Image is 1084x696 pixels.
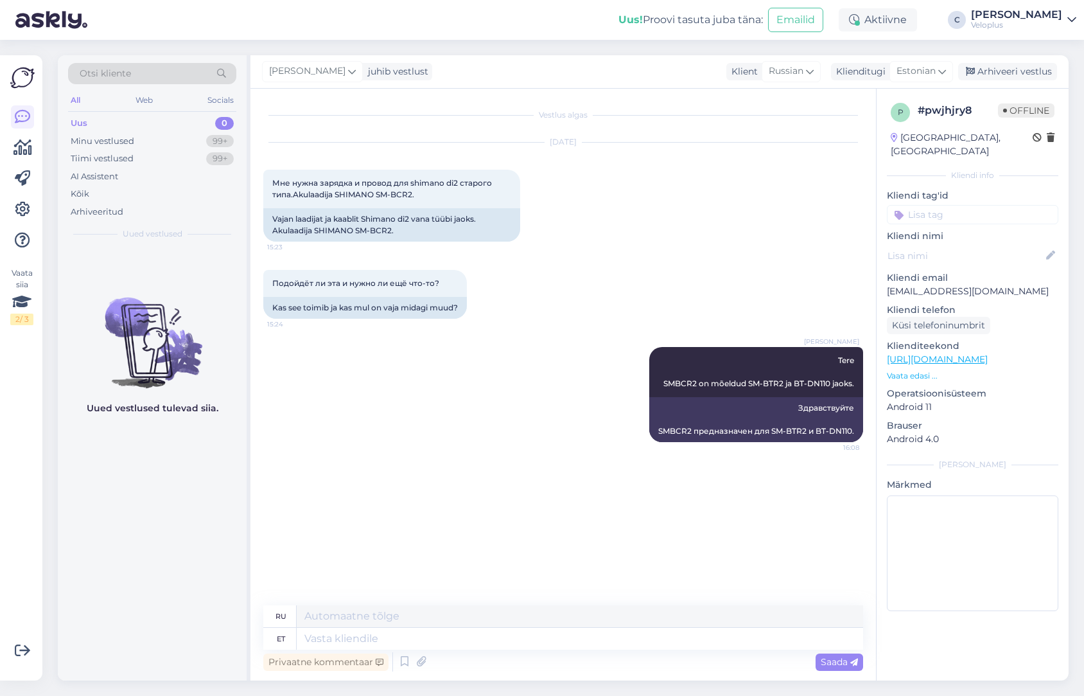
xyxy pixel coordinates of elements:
p: Kliendi telefon [887,303,1058,317]
span: Saada [821,656,858,668]
span: [PERSON_NAME] [804,337,859,346]
div: Web [133,92,155,109]
div: 99+ [206,135,234,148]
span: Estonian [896,64,936,78]
div: [DATE] [263,136,863,148]
div: Vestlus algas [263,109,863,121]
div: Socials [205,92,236,109]
div: Tiimi vestlused [71,152,134,165]
div: Vajan laadijat ja kaablit Shimano di2 vana tüübi jaoks. Akulaadija SHIMANO SM-BCR2. [263,208,520,242]
b: Uus! [618,13,643,26]
div: [PERSON_NAME] [971,10,1062,20]
div: juhib vestlust [363,65,428,78]
div: 0 [215,117,234,130]
div: ru [275,605,286,627]
p: Kliendi email [887,271,1058,285]
div: Vaata siia [10,267,33,325]
p: Operatsioonisüsteem [887,387,1058,400]
p: Kliendi tag'id [887,189,1058,202]
div: Kõik [71,188,89,201]
p: Android 11 [887,400,1058,414]
span: [PERSON_NAME] [269,64,345,78]
span: 15:23 [267,242,315,252]
p: Android 4.0 [887,433,1058,446]
div: C [948,11,966,29]
div: [PERSON_NAME] [887,459,1058,470]
span: Uued vestlused [123,228,182,240]
span: Russian [769,64,803,78]
span: Подойдёт ли эта и нужно ли ещё что-то? [272,278,439,288]
div: # pwjhjry8 [918,103,998,118]
span: Мне нужна зарядка и провод для shimano di2 старого типа.Akulaadija SHIMANO SM-BCR2. [272,178,494,199]
div: Küsi telefoninumbrit [887,317,990,334]
button: Emailid [768,8,823,32]
a: [URL][DOMAIN_NAME] [887,353,988,365]
div: 2 / 3 [10,314,33,325]
p: Kliendi nimi [887,229,1058,243]
div: Klient [726,65,758,78]
span: Otsi kliente [80,67,131,80]
div: Proovi tasuta juba täna: [618,12,763,28]
span: Offline [998,103,1054,118]
span: 16:08 [811,443,859,452]
div: et [277,628,285,650]
div: Klienditugi [831,65,886,78]
img: No chats [58,274,247,390]
p: Vaata edasi ... [887,370,1058,382]
div: Uus [71,117,87,130]
div: Arhiveeritud [71,206,123,219]
span: p [898,107,904,117]
div: Aktiivne [839,8,917,31]
a: [PERSON_NAME]Veloplus [971,10,1076,30]
div: Privaatne kommentaar [263,654,389,671]
input: Lisa tag [887,205,1058,224]
div: Здравствуйте SMBCR2 предназначен для SM-BTR2 и BT-DN110. [649,397,863,442]
div: 99+ [206,152,234,165]
div: [GEOGRAPHIC_DATA], [GEOGRAPHIC_DATA] [891,131,1033,158]
p: Uued vestlused tulevad siia. [87,402,218,415]
div: Minu vestlused [71,135,134,148]
div: AI Assistent [71,170,118,183]
span: 15:24 [267,319,315,329]
input: Lisa nimi [887,249,1044,263]
p: Klienditeekond [887,339,1058,353]
p: Brauser [887,419,1058,433]
p: Märkmed [887,478,1058,492]
img: Askly Logo [10,66,35,90]
div: All [68,92,83,109]
div: Veloplus [971,20,1062,30]
div: Kas see toimib ja kas mul on vaja midagi muud? [263,297,467,319]
p: [EMAIL_ADDRESS][DOMAIN_NAME] [887,285,1058,298]
div: Kliendi info [887,170,1058,181]
div: Arhiveeri vestlus [958,63,1057,80]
